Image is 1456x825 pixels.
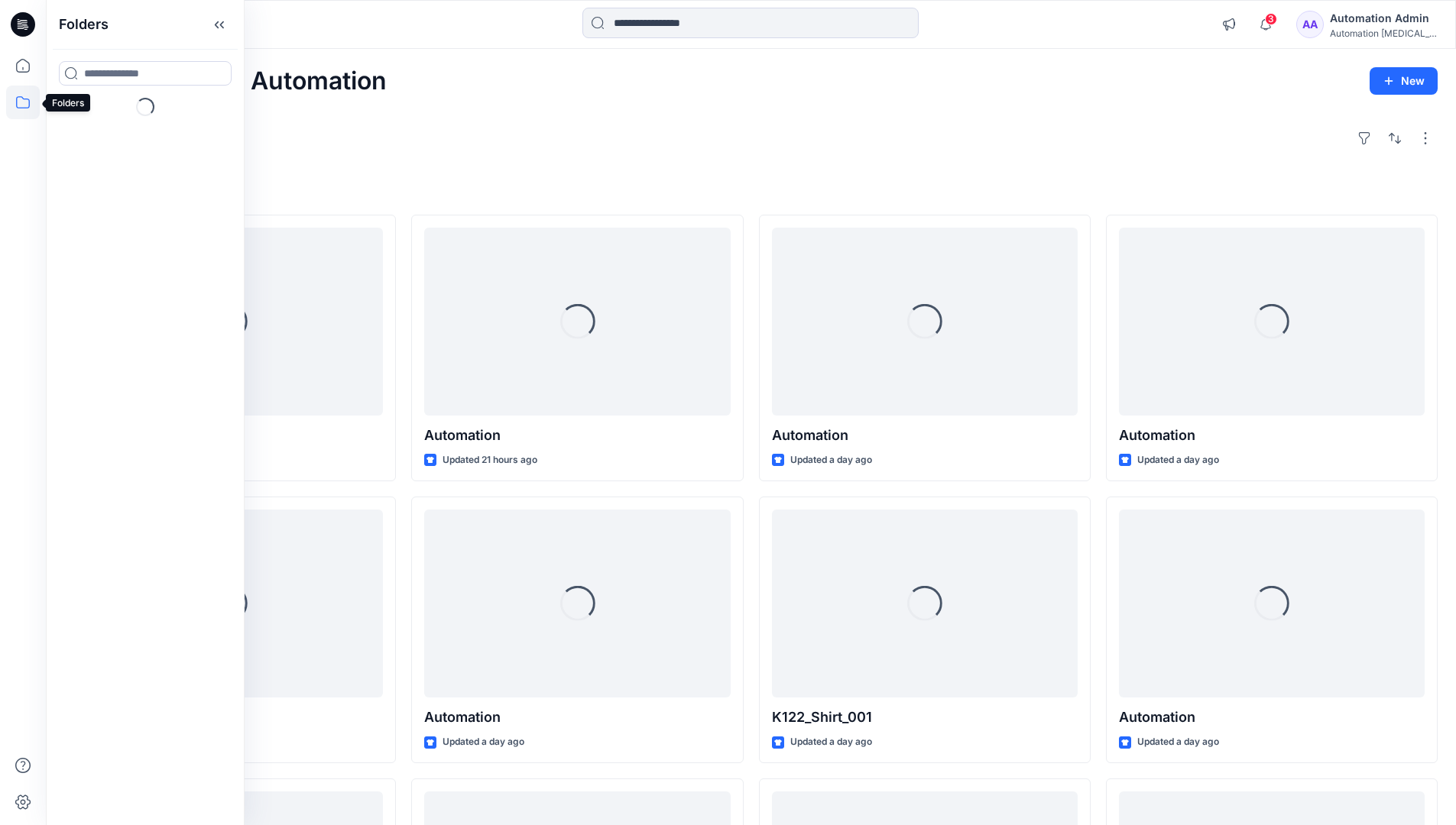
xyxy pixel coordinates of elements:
[1296,11,1324,38] div: AA
[64,181,1438,199] h4: Styles
[1119,425,1425,446] p: Automation
[790,452,872,468] p: Updated a day ago
[1330,27,1437,39] div: Automation [MEDICAL_DATA]...
[424,425,730,446] p: Automation
[1265,13,1277,25] span: 3
[1137,452,1219,468] p: Updated a day ago
[1330,9,1437,27] div: Automation Admin
[1137,734,1219,750] p: Updated a day ago
[772,707,1078,728] p: K122_Shirt_001
[1119,707,1425,728] p: Automation
[1370,67,1438,95] button: New
[443,734,524,750] p: Updated a day ago
[424,707,730,728] p: Automation
[790,734,872,750] p: Updated a day ago
[443,452,537,468] p: Updated 21 hours ago
[772,425,1078,446] p: Automation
